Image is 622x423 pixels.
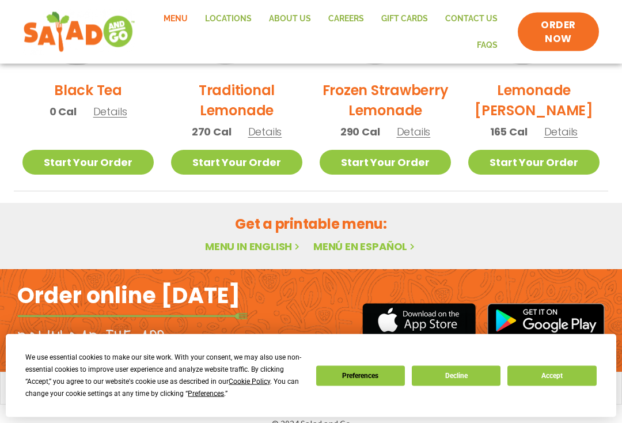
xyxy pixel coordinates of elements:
[54,81,122,101] h2: Black Tea
[6,334,616,417] div: Cookie Consent Prompt
[23,9,135,55] img: new-SAG-logo-768×292
[192,124,232,140] span: 270 Cal
[22,150,154,175] a: Start Your Order
[229,377,270,386] span: Cookie Policy
[340,124,380,140] span: 290 Cal
[260,6,320,32] a: About Us
[320,150,451,175] a: Start Your Order
[171,81,302,121] h2: Traditional Lemonade
[490,124,528,140] span: 165 Cal
[313,240,417,254] a: Menú en español
[155,6,196,32] a: Menu
[188,390,224,398] span: Preferences
[320,81,451,121] h2: Frozen Strawberry Lemonade
[529,18,587,46] span: ORDER NOW
[205,240,302,254] a: Menu in English
[320,6,373,32] a: Careers
[248,125,282,139] span: Details
[373,6,437,32] a: GIFT CARDS
[50,104,77,120] span: 0 Cal
[362,302,476,339] img: appstore
[468,32,506,59] a: FAQs
[487,304,605,338] img: google_play
[25,352,302,400] div: We use essential cookies to make our site work. With your consent, we may also use non-essential ...
[412,366,500,386] button: Decline
[93,105,127,119] span: Details
[468,150,600,175] a: Start Your Order
[196,6,260,32] a: Locations
[437,6,506,32] a: Contact Us
[397,125,431,139] span: Details
[17,314,248,320] img: fork
[507,366,596,386] button: Accept
[17,328,164,360] h2: Download the app
[17,282,240,310] h2: Order online [DATE]
[147,6,507,58] nav: Menu
[518,13,599,52] a: ORDER NOW
[544,125,578,139] span: Details
[14,214,608,235] h2: Get a printable menu:
[316,366,405,386] button: Preferences
[468,81,600,121] h2: Lemonade [PERSON_NAME]
[171,150,302,175] a: Start Your Order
